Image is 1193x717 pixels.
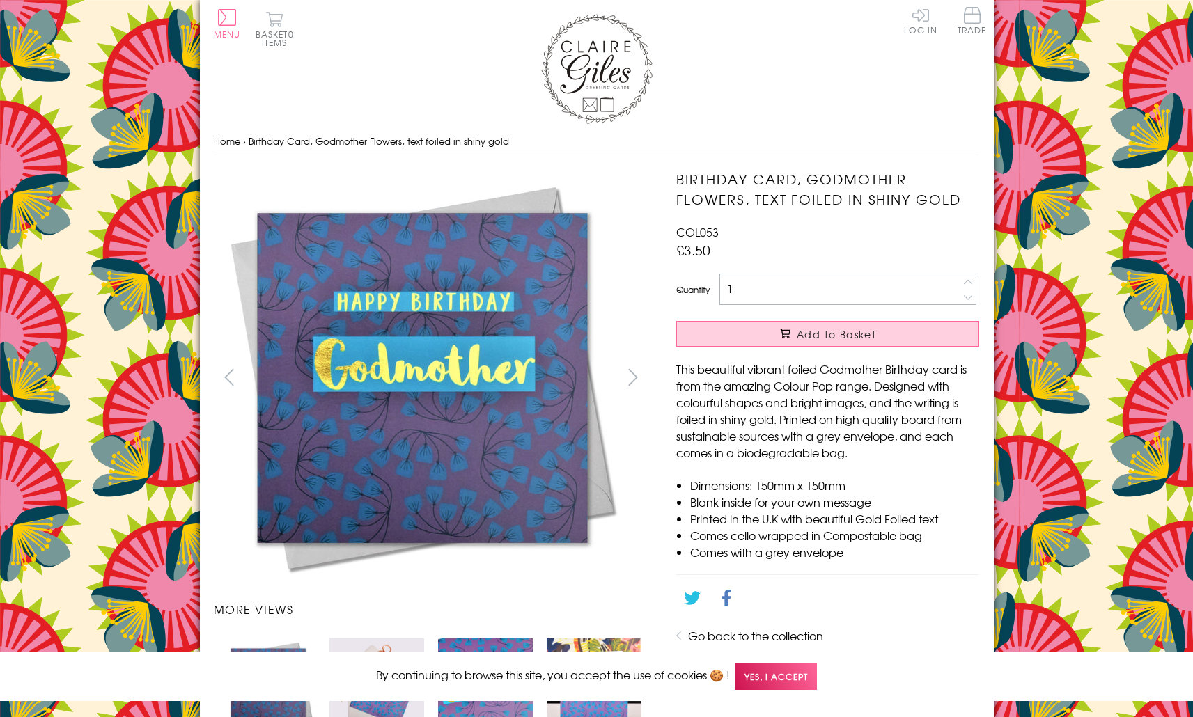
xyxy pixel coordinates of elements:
[690,510,979,527] li: Printed in the U.K with beautiful Gold Foiled text
[735,663,817,690] span: Yes, I accept
[214,127,980,156] nav: breadcrumbs
[617,361,648,393] button: next
[214,361,245,393] button: prev
[214,601,649,617] h3: More views
[256,11,294,47] button: Basket0 items
[676,361,979,461] p: This beautiful vibrant foiled Godmother Birthday card is from the amazing Colour Pop range. Desig...
[690,527,979,544] li: Comes cello wrapped in Compostable bag
[676,223,719,240] span: COL053
[958,7,987,34] span: Trade
[904,7,937,34] a: Log In
[797,327,876,341] span: Add to Basket
[676,283,710,296] label: Quantity
[214,9,241,38] button: Menu
[958,7,987,37] a: Trade
[541,14,653,124] img: Claire Giles Greetings Cards
[648,169,1066,587] img: Birthday Card, Godmother Flowers, text foiled in shiny gold
[690,477,979,494] li: Dimensions: 150mm x 150mm
[214,134,240,148] a: Home
[676,169,979,210] h1: Birthday Card, Godmother Flowers, text foiled in shiny gold
[690,544,979,560] li: Comes with a grey envelope
[676,321,979,347] button: Add to Basket
[262,28,294,49] span: 0 items
[214,28,241,40] span: Menu
[249,134,509,148] span: Birthday Card, Godmother Flowers, text foiled in shiny gold
[676,240,710,260] span: £3.50
[690,494,979,510] li: Blank inside for your own message
[688,627,823,644] a: Go back to the collection
[243,134,246,148] span: ›
[213,169,631,587] img: Birthday Card, Godmother Flowers, text foiled in shiny gold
